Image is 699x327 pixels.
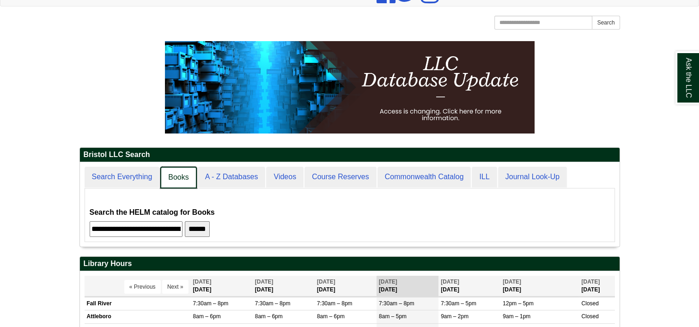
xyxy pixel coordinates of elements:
[377,276,438,297] th: [DATE]
[90,193,610,237] div: Books
[581,300,598,307] span: Closed
[317,279,335,285] span: [DATE]
[162,280,188,294] button: Next »
[253,276,315,297] th: [DATE]
[255,279,274,285] span: [DATE]
[255,300,291,307] span: 7:30am – 8pm
[503,279,521,285] span: [DATE]
[193,300,229,307] span: 7:30am – 8pm
[198,167,266,188] a: A - Z Databases
[80,257,620,271] h2: Library Hours
[581,313,598,320] span: Closed
[441,300,476,307] span: 7:30am – 5pm
[85,167,160,188] a: Search Everything
[193,313,221,320] span: 8am – 6pm
[90,206,215,219] label: Search the HELM catalog for Books
[498,167,567,188] a: Journal Look-Up
[317,300,353,307] span: 7:30am – 8pm
[160,167,196,188] a: Books
[441,279,459,285] span: [DATE]
[377,167,471,188] a: Commonwealth Catalog
[503,300,534,307] span: 12pm – 5pm
[191,276,253,297] th: [DATE]
[315,276,377,297] th: [DATE]
[379,279,397,285] span: [DATE]
[379,300,414,307] span: 7:30am – 8pm
[379,313,407,320] span: 8am – 5pm
[592,16,620,30] button: Search
[255,313,283,320] span: 8am – 6pm
[193,279,212,285] span: [DATE]
[85,297,191,310] td: Fall River
[80,148,620,162] h2: Bristol LLC Search
[579,276,614,297] th: [DATE]
[441,313,468,320] span: 9am – 2pm
[165,41,535,133] img: HTML tutorial
[85,310,191,323] td: Attleboro
[438,276,500,297] th: [DATE]
[124,280,161,294] button: « Previous
[304,167,377,188] a: Course Reserves
[581,279,600,285] span: [DATE]
[317,313,345,320] span: 8am – 6pm
[500,276,579,297] th: [DATE]
[472,167,497,188] a: ILL
[266,167,304,188] a: Videos
[503,313,530,320] span: 9am – 1pm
